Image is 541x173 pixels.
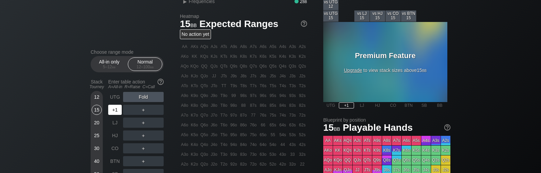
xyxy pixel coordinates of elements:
[180,61,189,71] div: AQo
[268,101,278,110] div: 85s
[258,120,268,130] div: 66
[239,81,248,91] div: T8s
[180,52,189,61] div: AKo
[219,61,229,71] div: QTs
[219,140,229,149] div: T4o
[258,101,268,110] div: 86s
[343,136,352,145] div: AQs
[209,61,219,71] div: QJs
[123,105,164,115] div: ＋
[249,130,258,140] div: 75o
[353,146,362,155] div: KJs
[278,61,287,71] div: Q4s
[249,101,258,110] div: 87s
[239,71,248,81] div: J8s
[385,102,401,108] div: CO
[343,51,428,60] h3: Premium Feature
[354,10,370,22] div: vs LJ 15
[190,120,199,130] div: K6o
[199,120,209,130] div: Q6o
[249,52,258,61] div: K7s
[343,155,352,165] div: QQ
[382,146,392,155] div: K8s
[209,140,219,149] div: J4o
[268,140,278,149] div: 54o
[298,110,307,120] div: 72s
[268,150,278,159] div: 53o
[268,81,278,91] div: T5s
[180,14,307,19] h2: Heatmap
[298,52,307,61] div: K2s
[333,146,343,155] div: KK
[278,71,287,81] div: J4s
[249,91,258,100] div: 97s
[288,159,297,169] div: 32o
[392,146,401,155] div: K7s
[432,102,447,108] div: BB
[229,42,238,51] div: A9s
[209,81,219,91] div: JTo
[130,58,161,71] div: Normal
[323,117,450,123] h2: Blueprint by position
[180,110,189,120] div: A7o
[180,81,189,91] div: ATo
[249,61,258,71] div: Q7s
[180,91,189,100] div: A9o
[108,156,122,166] div: BTN
[372,136,382,145] div: A9s
[92,92,102,102] div: 12
[298,61,307,71] div: Q2s
[190,42,199,51] div: AKs
[354,102,370,108] div: LJ
[239,61,248,71] div: Q8s
[441,146,450,155] div: K2s
[199,159,209,169] div: Q2o
[370,10,385,22] div: vs HJ 15
[258,150,268,159] div: 63o
[209,91,219,100] div: J9o
[95,65,123,69] div: 5 – 12
[219,120,229,130] div: T6o
[431,146,441,155] div: K3s
[180,130,189,140] div: A5o
[441,136,450,145] div: A2s
[288,81,297,91] div: T3s
[417,102,432,108] div: SB
[298,150,307,159] div: 32s
[353,136,362,145] div: AJs
[323,10,338,22] div: vs UTG 15
[239,140,248,149] div: 84o
[92,143,102,153] div: 30
[300,20,308,27] img: help.32db89a4.svg
[288,71,297,81] div: J3s
[180,101,189,110] div: A8o
[258,159,268,169] div: 62o
[288,42,297,51] div: A3s
[239,110,248,120] div: 87o
[199,140,209,149] div: Q4o
[199,71,209,81] div: QJo
[298,159,307,169] div: 22
[402,155,411,165] div: Q6s
[219,71,229,81] div: JTs
[343,146,352,155] div: KQs
[190,91,199,100] div: K9o
[108,118,122,128] div: LJ
[239,130,248,140] div: 85o
[382,136,392,145] div: A8s
[209,130,219,140] div: J5o
[333,136,343,145] div: AKs
[288,91,297,100] div: 93s
[108,130,122,141] div: HJ
[441,155,450,165] div: Q2s
[298,81,307,91] div: T2s
[258,130,268,140] div: 65o
[278,52,287,61] div: K4s
[298,101,307,110] div: 82s
[278,101,287,110] div: 84s
[112,65,116,69] span: bb
[199,52,209,61] div: KQs
[190,71,199,81] div: KJo
[258,110,268,120] div: 76s
[108,143,122,153] div: CO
